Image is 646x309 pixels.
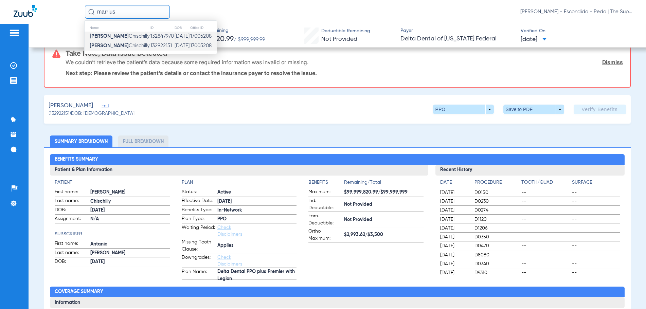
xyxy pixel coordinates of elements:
[66,50,623,57] h3: Take Note, Data Issue Detected
[521,179,569,188] app-breakdown-title: Tooth/Quad
[474,242,519,249] span: D0470
[182,268,215,279] span: Plan Name:
[49,110,134,117] span: (132922151) DOB: [DEMOGRAPHIC_DATA]
[217,255,242,267] a: Check Disclaimers
[474,179,519,186] h4: Procedure
[118,135,168,147] li: Full Breakdown
[182,188,215,197] span: Status:
[85,5,170,19] input: Search for patients
[66,70,623,76] p: Next step: Please review the patient’s details or contact the insurance payer to resolve the issue.
[90,34,150,39] span: Chischilly
[572,242,620,249] span: --
[572,252,620,258] span: --
[217,198,297,205] span: [DATE]
[308,213,342,227] span: Fam. Deductible:
[474,189,519,196] span: D0150
[440,252,469,258] span: [DATE]
[503,105,564,114] button: Save to PDF
[521,207,569,214] span: --
[321,28,370,35] span: Deductible Remaining
[217,207,297,214] span: In-Network
[66,59,308,66] p: We couldn’t retrieve the patient’s data because some required information was invalid or missing.
[9,29,20,37] img: hamburger-icon
[572,207,620,214] span: --
[612,276,646,309] div: Chat Widget
[90,258,170,266] span: [DATE]
[90,198,170,205] span: Chischilly
[85,24,150,32] th: Name
[520,8,632,15] span: [PERSON_NAME] - Escondido - Pedo | The Super Dentists
[344,216,424,223] span: Not Provided
[174,24,190,32] th: DOB
[182,254,215,268] span: Downgrades:
[150,24,174,32] th: ID
[521,216,569,223] span: --
[182,224,215,238] span: Waiting Period:
[150,41,174,51] td: 132922151
[182,239,215,253] span: Missing Tooth Clause:
[572,189,620,196] span: --
[440,198,469,205] span: [DATE]
[344,179,424,188] span: Remaining/Total
[572,216,620,223] span: --
[572,269,620,276] span: --
[474,198,519,205] span: D0230
[474,207,519,214] span: D0274
[344,201,424,208] span: Not Provided
[521,225,569,232] span: --
[521,269,569,276] span: --
[174,41,190,51] td: [DATE]
[50,297,625,308] h3: Information
[474,234,519,240] span: D0350
[102,104,108,110] span: Edit
[344,231,424,238] span: $2,993.62/$3,500
[440,179,469,186] h4: Date
[52,50,60,58] img: error-icon
[182,206,215,215] span: Benefits Type:
[572,234,620,240] span: --
[182,197,215,205] span: Effective Date:
[90,207,170,214] span: [DATE]
[90,189,170,196] span: [PERSON_NAME]
[55,197,88,205] span: Last name:
[90,34,129,39] strong: [PERSON_NAME]
[602,59,623,66] a: Dismiss
[50,165,428,176] h3: Patient & Plan Information
[55,240,88,248] span: First name:
[234,37,265,42] span: / $999,999.99
[474,252,519,258] span: D8080
[55,215,88,223] span: Assignment:
[474,225,519,232] span: D1206
[55,231,170,238] app-breakdown-title: Subscriber
[55,188,88,197] span: First name:
[88,9,94,15] img: Search Icon
[90,250,170,257] span: [PERSON_NAME]
[344,189,424,196] span: $99,999,820.99/$99,999,999
[55,179,170,186] h4: Patient
[150,32,174,41] td: 132847970
[217,225,242,237] a: Check Disclaimers
[217,216,297,223] span: PPO
[217,189,297,196] span: Active
[90,241,170,248] span: Antania
[90,216,170,223] span: N/A
[474,179,519,188] app-breakdown-title: Procedure
[440,260,469,267] span: [DATE]
[521,252,569,258] span: --
[308,179,344,188] app-breakdown-title: Benefits
[190,24,217,32] th: Office ID
[521,35,547,44] span: [DATE]
[521,198,569,205] span: --
[182,179,297,186] h4: Plan
[433,105,494,114] button: PPO
[400,35,515,43] span: Delta Dental of [US_STATE] Federal
[440,225,469,232] span: [DATE]
[521,28,635,35] span: Verified On
[321,36,357,42] span: Not Provided
[474,269,519,276] span: D9310
[174,32,190,41] td: [DATE]
[50,154,625,165] h2: Benefits Summary
[572,179,620,188] app-breakdown-title: Surface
